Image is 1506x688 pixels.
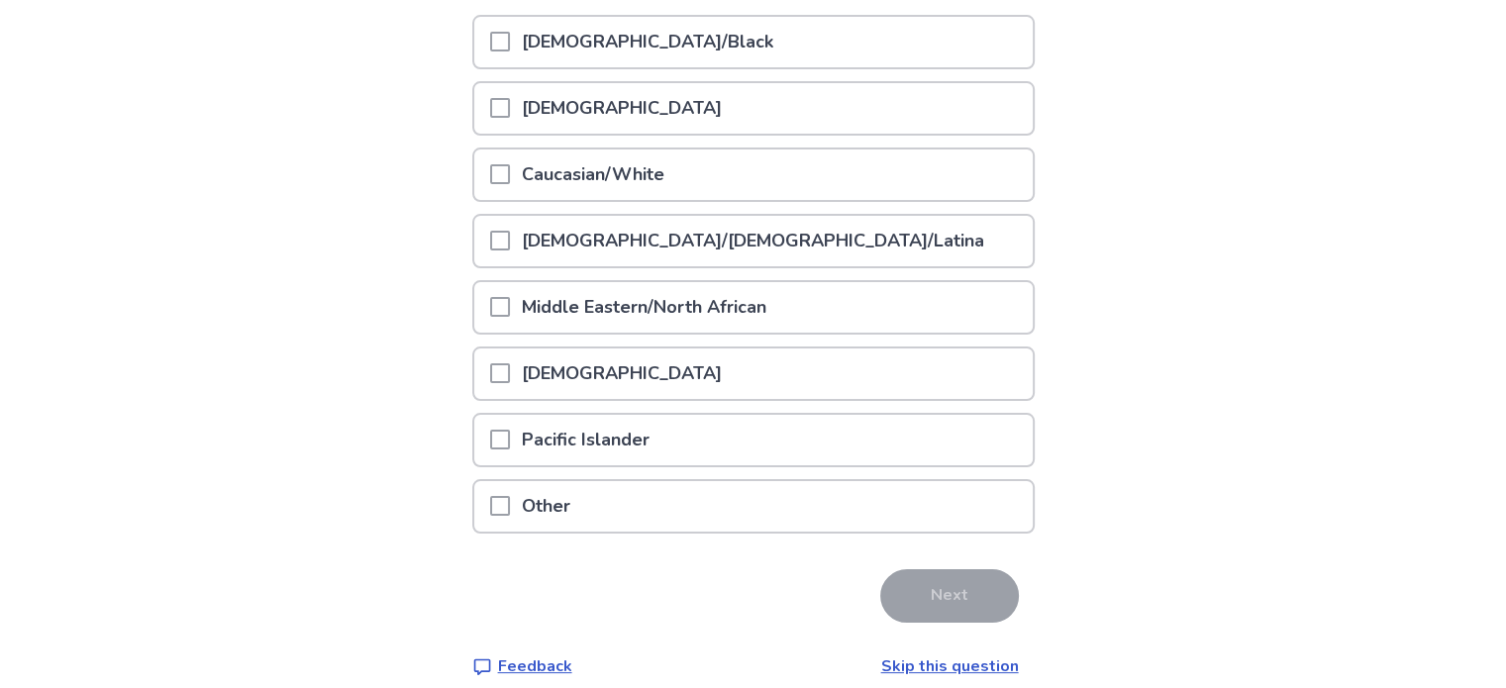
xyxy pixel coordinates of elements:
[510,415,661,465] p: Pacific Islander
[472,654,572,678] a: Feedback
[498,654,572,678] p: Feedback
[510,348,734,399] p: [DEMOGRAPHIC_DATA]
[510,17,785,67] p: [DEMOGRAPHIC_DATA]/Black
[510,149,676,200] p: Caucasian/White
[881,655,1019,677] a: Skip this question
[510,282,778,333] p: Middle Eastern/North African
[510,481,582,532] p: Other
[510,83,734,134] p: [DEMOGRAPHIC_DATA]
[880,569,1019,623] button: Next
[510,216,996,266] p: [DEMOGRAPHIC_DATA]/[DEMOGRAPHIC_DATA]/Latina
